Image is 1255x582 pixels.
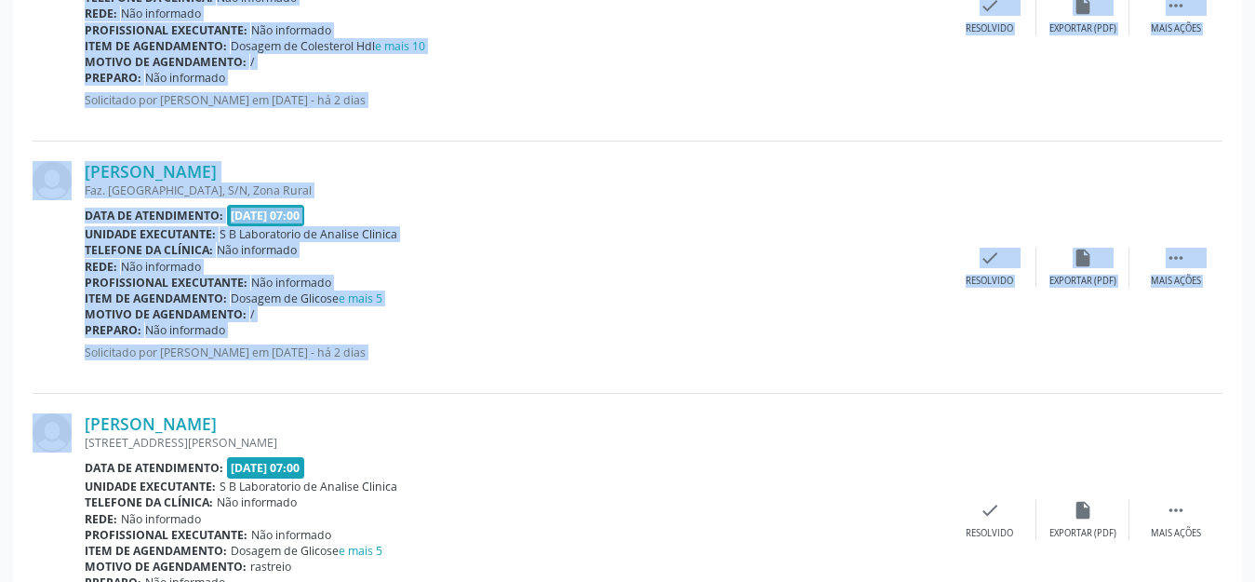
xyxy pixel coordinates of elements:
span: Não informado [251,22,331,38]
b: Rede: [85,6,117,21]
a: e mais 5 [339,291,382,306]
b: Preparo: [85,322,141,338]
span: Não informado [217,494,297,510]
b: Unidade executante: [85,479,216,494]
span: Dosagem de Colesterol Hdl [231,38,425,54]
span: S B Laboratorio de Analise Clinica [220,479,397,494]
b: Rede: [85,259,117,275]
a: [PERSON_NAME] [85,161,217,182]
div: Resolvido [966,527,1013,540]
a: [PERSON_NAME] [85,413,217,434]
div: Faz. [GEOGRAPHIC_DATA], S/N, Zona Rural [85,183,943,198]
i:  [1166,500,1186,521]
b: Item de agendamento: [85,38,227,54]
i: insert_drive_file [1073,248,1093,268]
span: Não informado [121,6,201,21]
div: [STREET_ADDRESS][PERSON_NAME] [85,435,943,451]
b: Preparo: [85,70,141,86]
span: Não informado [121,511,201,527]
span: S B Laboratorio de Analise Clinica [220,226,397,242]
div: Mais ações [1151,22,1201,35]
span: Dosagem de Glicose [231,291,382,306]
i: check [980,500,1000,521]
b: Data de atendimento: [85,460,223,476]
img: img [33,413,72,453]
span: [DATE] 07:00 [227,457,305,479]
b: Data de atendimento: [85,208,223,223]
b: Motivo de agendamento: [85,54,247,70]
i: insert_drive_file [1073,500,1093,521]
div: Mais ações [1151,275,1201,288]
span: Não informado [251,275,331,291]
div: Resolvido [966,22,1013,35]
a: e mais 10 [375,38,425,54]
b: Profissional executante: [85,22,247,38]
span: Não informado [121,259,201,275]
b: Motivo de agendamento: [85,559,247,575]
span: Não informado [145,70,225,86]
span: rastreio [250,559,291,575]
a: e mais 5 [339,543,382,559]
b: Motivo de agendamento: [85,306,247,322]
span: [DATE] 07:00 [227,205,305,226]
b: Profissional executante: [85,527,247,543]
span: Não informado [145,322,225,338]
img: img [33,161,72,200]
span: Não informado [217,242,297,258]
i: check [980,248,1000,268]
b: Item de agendamento: [85,543,227,559]
b: Unidade executante: [85,226,216,242]
div: Mais ações [1151,527,1201,540]
span: Dosagem de Glicose [231,543,382,559]
b: Profissional executante: [85,275,247,291]
div: Resolvido [966,275,1013,288]
div: Exportar (PDF) [1049,527,1116,540]
b: Item de agendamento: [85,291,227,306]
i:  [1166,248,1186,268]
p: Solicitado por [PERSON_NAME] em [DATE] - há 2 dias [85,345,943,360]
div: Exportar (PDF) [1049,22,1116,35]
p: Solicitado por [PERSON_NAME] em [DATE] - há 2 dias [85,92,943,108]
span: / [250,54,255,70]
b: Rede: [85,511,117,527]
span: Não informado [251,527,331,543]
b: Telefone da clínica: [85,494,213,510]
b: Telefone da clínica: [85,242,213,258]
div: Exportar (PDF) [1049,275,1116,288]
span: / [250,306,255,322]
